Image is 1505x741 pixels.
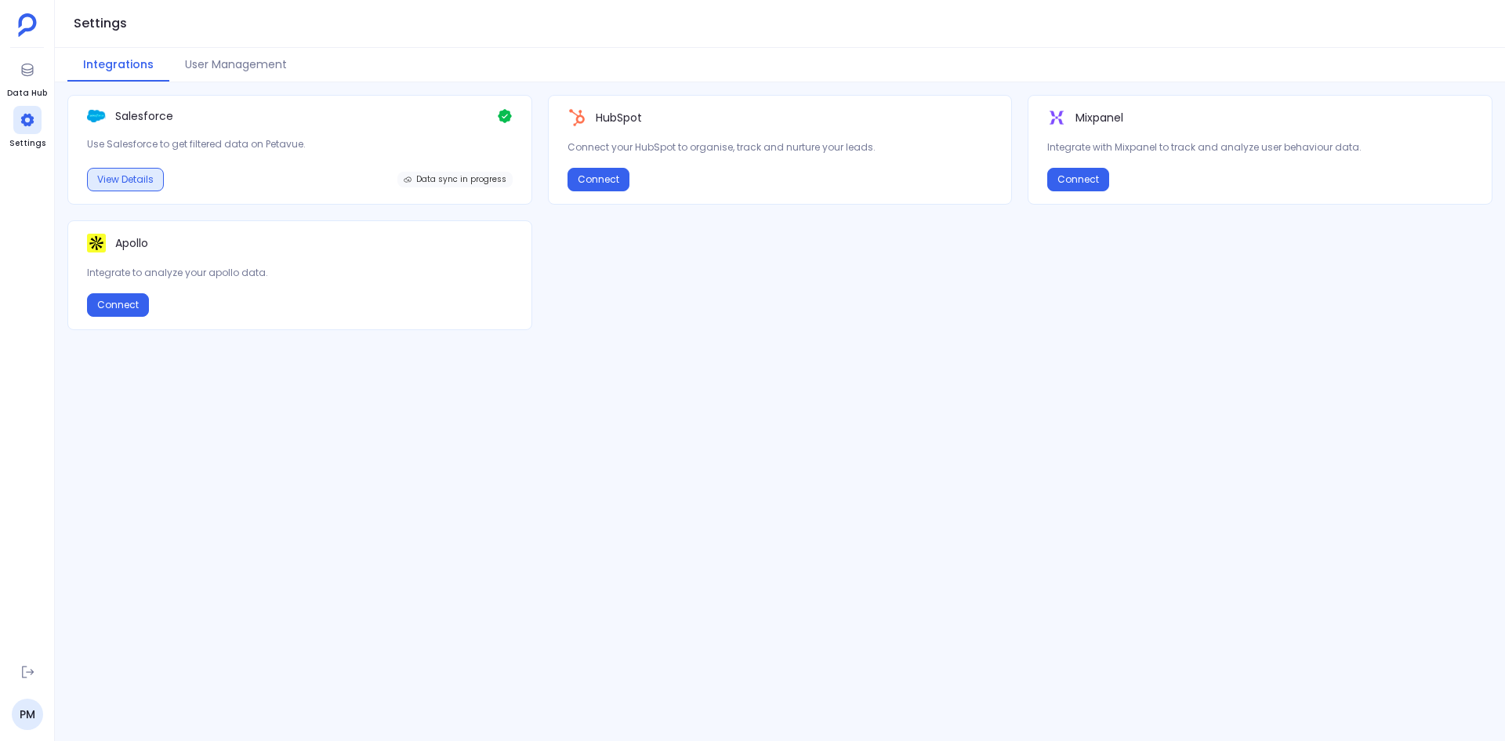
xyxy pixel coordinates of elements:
p: Apollo [115,235,148,251]
a: Data Hub [7,56,47,100]
button: View Details [87,168,164,191]
img: Check Icon [497,108,513,124]
p: Use Salesforce to get filtered data on Petavue. [87,136,513,152]
span: Settings [9,137,45,150]
button: Integrations [67,48,169,82]
p: HubSpot [596,110,642,125]
button: User Management [169,48,303,82]
p: Salesforce [115,108,173,124]
p: Mixpanel [1075,110,1123,125]
img: petavue logo [18,13,37,37]
button: Connect [1047,168,1109,191]
span: Data Hub [7,87,47,100]
h1: Settings [74,13,127,35]
a: Settings [9,106,45,150]
p: Integrate with Mixpanel to track and analyze user behaviour data. [1047,140,1473,155]
a: PM [12,699,43,730]
p: Connect your HubSpot to organise, track and nurture your leads. [568,140,993,155]
p: Integrate to analyze your apollo data. [87,265,513,281]
span: Data sync in progress [416,175,506,184]
button: Connect [568,168,629,191]
button: Connect [87,293,149,317]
